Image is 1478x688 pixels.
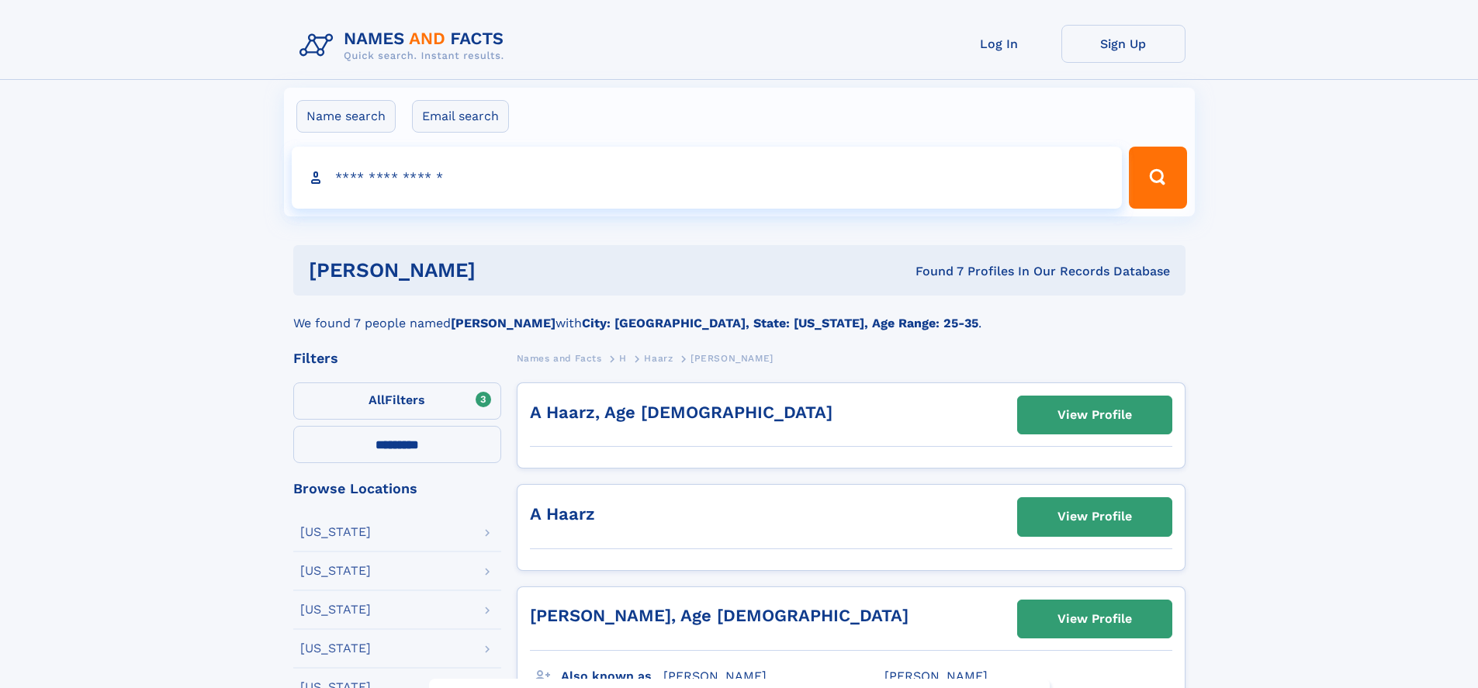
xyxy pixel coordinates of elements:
[1018,396,1172,434] a: View Profile
[300,642,371,655] div: [US_STATE]
[296,100,396,133] label: Name search
[691,353,774,364] span: [PERSON_NAME]
[293,351,501,365] div: Filters
[1057,499,1132,534] div: View Profile
[517,348,602,368] a: Names and Facts
[582,316,978,330] b: City: [GEOGRAPHIC_DATA], State: [US_STATE], Age Range: 25-35
[309,261,696,280] h1: [PERSON_NAME]
[1057,601,1132,637] div: View Profile
[412,100,509,133] label: Email search
[619,353,627,364] span: H
[1061,25,1186,63] a: Sign Up
[663,669,767,683] span: [PERSON_NAME]
[937,25,1061,63] a: Log In
[1057,397,1132,433] div: View Profile
[300,603,371,616] div: [US_STATE]
[369,392,385,407] span: All
[293,482,501,496] div: Browse Locations
[451,316,556,330] b: [PERSON_NAME]
[530,504,595,524] a: A Haarz
[884,669,988,683] span: [PERSON_NAME]
[619,348,627,368] a: H
[300,565,371,577] div: [US_STATE]
[644,348,673,368] a: Haarz
[293,296,1186,333] div: We found 7 people named with .
[1129,147,1186,209] button: Search Button
[530,606,909,625] a: [PERSON_NAME], Age [DEMOGRAPHIC_DATA]
[292,147,1123,209] input: search input
[293,25,517,67] img: Logo Names and Facts
[695,263,1170,280] div: Found 7 Profiles In Our Records Database
[644,353,673,364] span: Haarz
[293,382,501,420] label: Filters
[300,526,371,538] div: [US_STATE]
[530,403,832,422] a: A Haarz, Age [DEMOGRAPHIC_DATA]
[1018,600,1172,638] a: View Profile
[1018,498,1172,535] a: View Profile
